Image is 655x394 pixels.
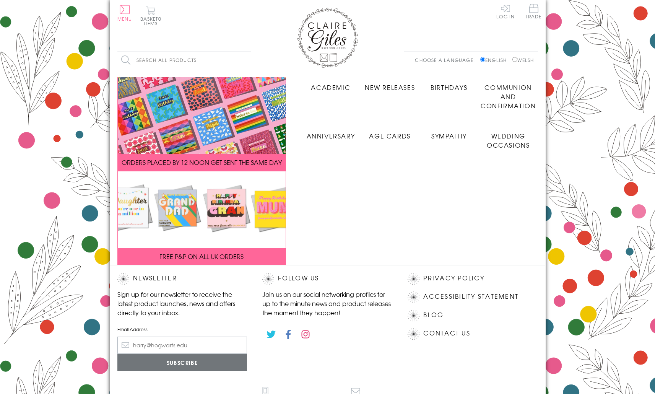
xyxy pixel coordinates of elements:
button: Basket0 items [140,6,161,26]
a: Wedding Occasions [479,125,538,150]
span: ORDERS PLACED BY 12 NOON GET SENT THE SAME DAY [122,158,282,167]
img: Claire Giles Greetings Cards [297,8,358,68]
input: Subscribe [117,354,247,371]
span: Menu [117,15,132,22]
span: Communion and Confirmation [481,83,536,110]
label: Welsh [512,57,534,63]
span: 0 items [144,15,161,27]
button: Menu [117,5,132,21]
a: Age Cards [360,125,419,140]
label: Email Address [117,326,247,333]
input: Welsh [512,57,517,62]
p: Sign up for our newsletter to receive the latest product launches, news and offers directly to yo... [117,290,247,317]
input: English [480,57,485,62]
span: Age Cards [369,131,410,140]
h2: Newsletter [117,273,247,285]
h2: Follow Us [262,273,392,285]
a: Anniversary [301,125,361,140]
input: Search [244,52,251,69]
a: New Releases [360,77,419,92]
a: Blog [423,310,444,320]
span: Trade [526,4,542,19]
a: Accessibility Statement [423,291,518,302]
a: Academic [301,77,361,92]
p: Join us on our social networking profiles for up to the minute news and product releases the mome... [262,290,392,317]
a: Trade [526,4,542,20]
span: Wedding Occasions [487,131,530,150]
span: Birthdays [431,83,467,92]
span: Sympathy [431,131,467,140]
span: New Releases [365,83,415,92]
a: Log In [496,4,515,19]
span: FREE P&P ON ALL UK ORDERS [159,252,244,261]
input: harry@hogwarts.edu [117,337,247,354]
label: English [480,57,510,63]
span: Anniversary [307,131,355,140]
input: Search all products [117,52,251,69]
a: Sympathy [419,125,479,140]
a: Contact Us [423,328,470,339]
a: Communion and Confirmation [479,77,538,110]
a: Birthdays [419,77,479,92]
p: Choose a language: [415,57,479,63]
a: Privacy Policy [423,273,484,283]
span: Academic [311,83,350,92]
